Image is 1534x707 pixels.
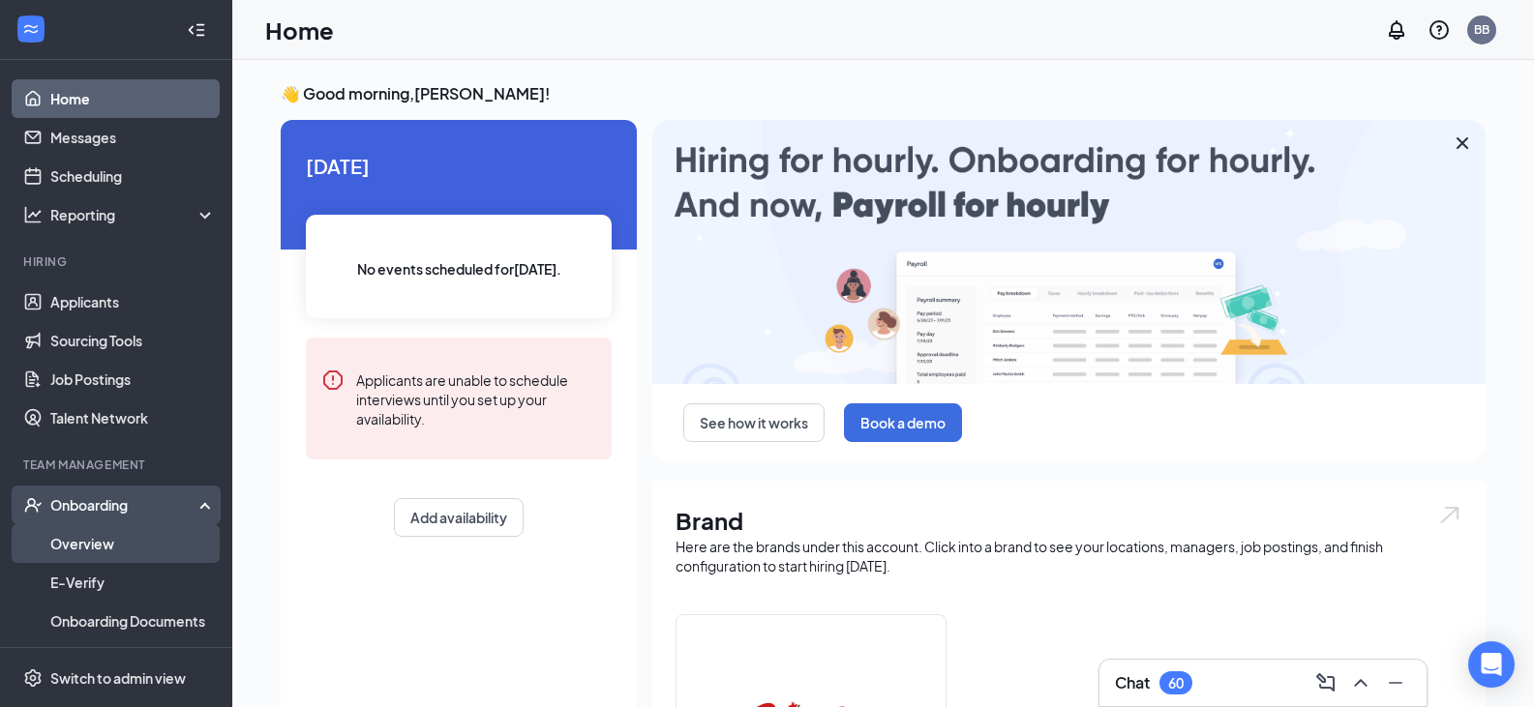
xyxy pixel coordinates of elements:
img: payroll-large.gif [652,120,1486,384]
svg: Minimize [1384,671,1407,694]
div: Team Management [23,457,212,473]
img: open.6027fd2a22e1237b5b06.svg [1437,504,1462,526]
div: Here are the brands under this account. Click into a brand to see your locations, managers, job p... [676,537,1462,575]
button: Minimize [1380,667,1411,698]
a: Job Postings [50,360,216,398]
div: Hiring [23,253,212,270]
a: Scheduling [50,157,216,195]
a: E-Verify [50,563,216,602]
svg: ChevronUp [1349,671,1372,694]
svg: Error [321,368,345,392]
a: Overview [50,524,216,563]
a: Onboarding Documents [50,602,216,640]
div: Switch to admin view [50,668,186,688]
span: [DATE] [306,151,612,181]
svg: Analysis [23,205,43,224]
a: Messages [50,118,216,157]
span: No events scheduled for [DATE] . [357,258,561,280]
svg: Notifications [1385,18,1408,42]
button: ChevronUp [1345,667,1376,698]
div: Onboarding [50,495,199,515]
a: Applicants [50,282,216,321]
div: Reporting [50,205,217,224]
button: See how it works [683,403,825,442]
h1: Home [265,14,334,46]
button: ComposeMessage [1310,667,1341,698]
svg: WorkstreamLogo [21,19,41,39]
h3: Chat [1115,672,1150,693]
div: Applicants are unable to schedule interviews until you set up your availability. [356,368,596,428]
svg: Cross [1451,132,1474,155]
svg: Collapse [187,20,206,40]
button: Book a demo [844,403,962,442]
button: Add availability [394,498,524,537]
a: Activity log [50,640,216,679]
svg: QuestionInfo [1428,18,1451,42]
svg: Settings [23,668,43,688]
svg: ComposeMessage [1314,671,1338,694]
a: Talent Network [50,398,216,437]
svg: UserCheck [23,495,43,515]
div: 60 [1168,675,1184,692]
div: Open Intercom Messenger [1468,641,1515,688]
a: Sourcing Tools [50,321,216,360]
h3: 👋 Good morning, [PERSON_NAME] ! [281,83,1486,104]
a: Home [50,79,216,118]
div: BB [1474,21,1489,38]
h1: Brand [676,504,1462,537]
